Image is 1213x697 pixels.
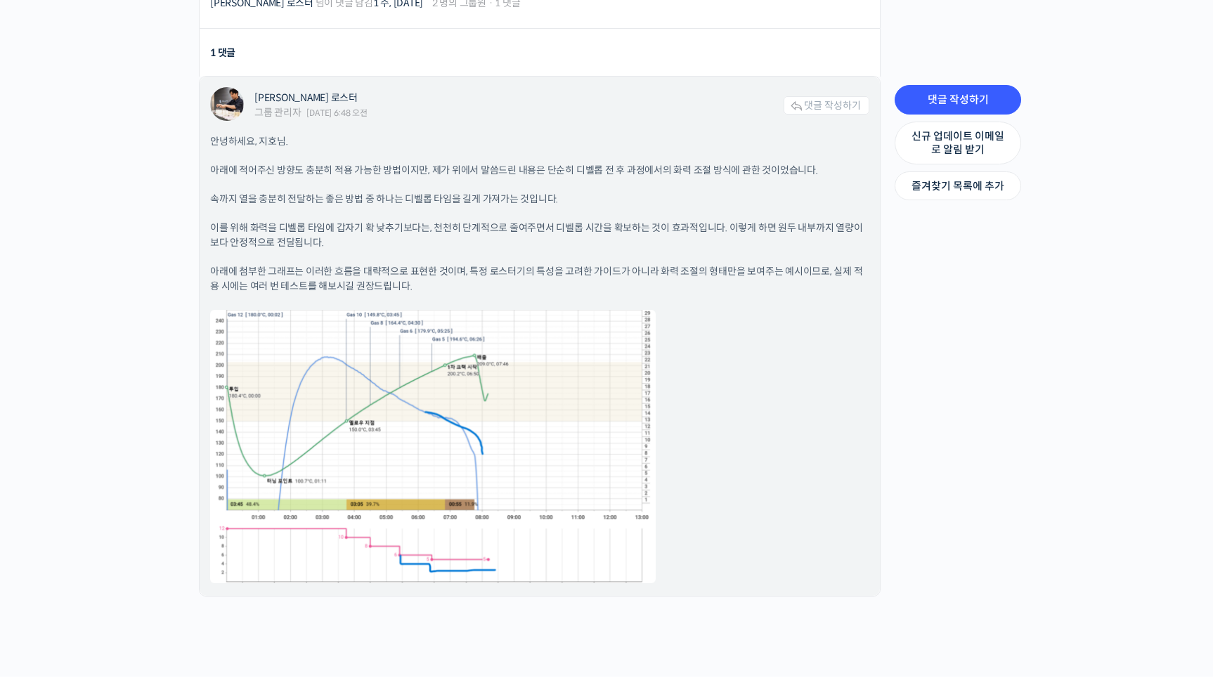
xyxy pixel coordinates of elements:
a: 댓글 작성하기 [895,85,1021,115]
p: 아래에 적어주신 방향도 충분히 적용 가능한 방법이지만, 제가 위에서 말씀드린 내용은 단순히 디벨롭 전 후 과정에서의 화력 조절 방식에 관한 것이었습니다. [210,163,869,178]
p: 이를 위해 화력을 디벨롭 타임에 갑자기 확 낮추기보다는, 천천히 단계적으로 줄여주면서 디벨롭 시간을 확보하는 것이 효과적입니다. 이렇게 하면 원두 내부까지 열량이 보다 안정적... [210,221,869,250]
div: 그룹 관리자 [254,108,301,117]
span: 홈 [44,467,53,478]
span: [DATE] 6:48 오전 [306,109,367,117]
p: 아래에 첨부한 그래프는 이러한 흐름을 대략적으로 표현한 것이며, 특정 로스터기의 특성을 고려한 가이드가 아니라 화력 조절의 형태만을 보여주는 예시이므로, 실제 적용 시에는 여... [210,264,869,294]
a: [PERSON_NAME] 로스터 [254,91,358,104]
span: 설정 [217,467,234,478]
a: 설정 [181,445,270,481]
a: 즐겨찾기 목록에 추가 [895,171,1021,201]
div: 1 댓글 [210,44,235,63]
a: 신규 업데이트 이메일로 알림 받기 [895,122,1021,164]
a: 홈 [4,445,93,481]
p: 안녕하세요, 지호님. [210,134,869,149]
a: 대화 [93,445,181,481]
p: 속까지 열을 충분히 전달하는 좋은 방법 중 하나는 디벨롭 타임을 길게 가져가는 것입니다. [210,192,869,207]
a: "윤원균 로스터"님 프로필 보기 [210,87,244,121]
span: 댓글 작성하기 [804,99,861,112]
span: 대화 [129,467,145,478]
a: 댓글 작성하기 [784,96,869,115]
